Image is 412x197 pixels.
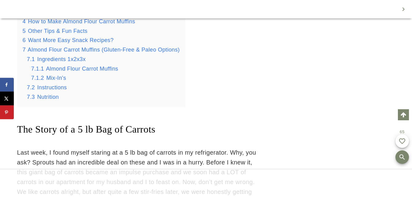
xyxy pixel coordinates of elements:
[46,66,118,72] span: Almond Flour Carrot Muffins
[27,94,59,100] a: 7.3 Nutrition
[27,56,35,62] span: 7.1
[23,28,88,34] a: 5 Other Tips & Fun Facts
[31,66,44,72] span: 7.1.1
[31,66,118,72] a: 7.1.1 Almond Flour Carrot Muffins
[23,47,26,53] span: 7
[28,28,87,34] span: Other Tips & Fun Facts
[46,75,66,81] span: Mix-In's
[37,84,67,91] span: Instructions
[27,84,67,91] a: 7.2 Instructions
[28,47,180,53] span: Almond Flour Carrot Muffins (Gluten-Free & Paleo Options)
[23,18,135,25] a: 4 How to Make Almond Flour Carrot Muffins
[27,84,35,91] span: 7.2
[23,28,26,34] span: 5
[28,18,135,25] span: How to Make Almond Flour Carrot Muffins
[23,37,26,43] span: 6
[398,109,409,120] a: Scroll to top
[31,75,66,81] a: 7.1.2 Mix-In's
[27,94,35,100] span: 7.3
[27,56,86,62] a: 7.1 Ingredients 1x2x3x
[23,18,26,25] span: 4
[17,124,156,135] span: The Story of a 5 lb Bag of Carrots
[28,37,114,43] span: Want More Easy Snack Recipes?
[37,56,86,62] span: Ingredients 1x2x3x
[23,47,180,53] a: 7 Almond Flour Carrot Muffins (Gluten-Free & Paleo Options)
[37,94,59,100] span: Nutrition
[23,37,114,43] a: 6 Want More Easy Snack Recipes?
[31,75,44,81] span: 7.1.2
